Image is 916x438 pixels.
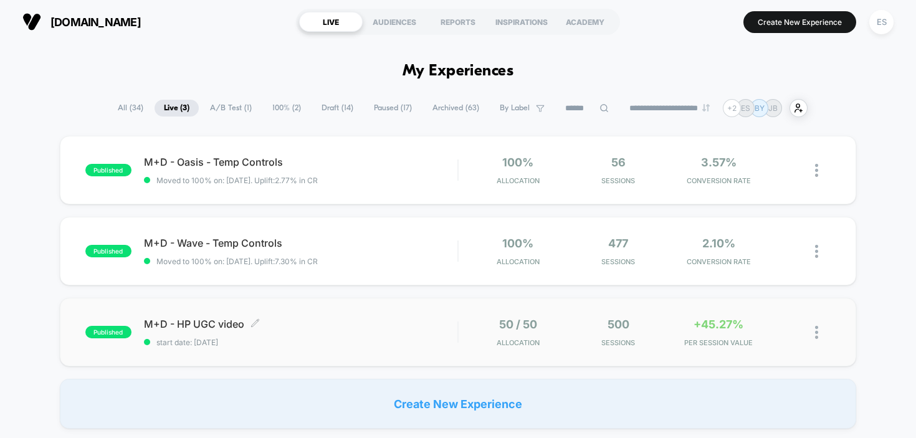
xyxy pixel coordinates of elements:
span: 100% ( 2 ) [263,100,310,117]
span: 100% [502,156,533,169]
img: Visually logo [22,12,41,31]
img: end [702,104,710,112]
span: start date: [DATE] [144,338,458,347]
h1: My Experiences [403,62,514,80]
span: 100% [502,237,533,250]
span: 3.57% [701,156,737,169]
span: PER SESSION VALUE [672,338,766,347]
span: Archived ( 63 ) [423,100,489,117]
div: Create New Experience [60,379,857,429]
span: Allocation [497,257,540,266]
p: ES [741,103,750,113]
span: By Label [500,103,530,113]
div: AUDIENCES [363,12,426,32]
span: published [85,326,131,338]
span: Moved to 100% on: [DATE] . Uplift: 2.77% in CR [156,176,318,185]
span: [DOMAIN_NAME] [50,16,141,29]
span: Draft ( 14 ) [312,100,363,117]
span: M+D - HP UGC video [144,318,458,330]
span: published [85,245,131,257]
img: close [815,164,818,177]
p: JB [768,103,778,113]
span: M+D - Oasis - Temp Controls [144,156,458,168]
span: Allocation [497,338,540,347]
span: 2.10% [702,237,735,250]
span: Sessions [571,338,666,347]
span: +45.27% [694,318,743,331]
span: published [85,164,131,176]
span: 50 / 50 [499,318,537,331]
button: [DOMAIN_NAME] [19,12,145,32]
span: Live ( 3 ) [155,100,199,117]
img: close [815,245,818,258]
div: LIVE [299,12,363,32]
span: Paused ( 17 ) [365,100,421,117]
span: Sessions [571,176,666,185]
span: Allocation [497,176,540,185]
span: CONVERSION RATE [672,176,766,185]
div: INSPIRATIONS [490,12,553,32]
span: Moved to 100% on: [DATE] . Uplift: 7.30% in CR [156,257,318,266]
div: REPORTS [426,12,490,32]
img: close [815,326,818,339]
span: All ( 34 ) [108,100,153,117]
span: M+D - Wave - Temp Controls [144,237,458,249]
button: ES [866,9,897,35]
span: CONVERSION RATE [672,257,766,266]
div: ES [869,10,894,34]
span: 500 [608,318,629,331]
span: 477 [608,237,628,250]
span: Sessions [571,257,666,266]
span: A/B Test ( 1 ) [201,100,261,117]
p: BY [755,103,765,113]
div: + 2 [723,99,741,117]
div: ACADEMY [553,12,617,32]
button: Create New Experience [743,11,856,33]
span: 56 [611,156,626,169]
